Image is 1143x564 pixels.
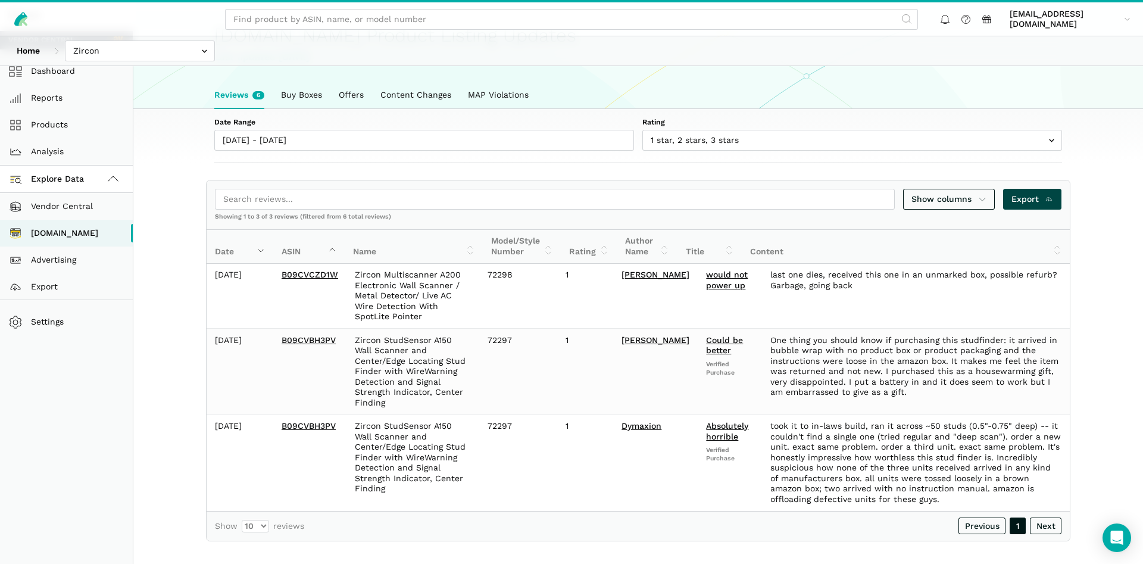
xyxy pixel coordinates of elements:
[706,446,754,463] span: Verified Purchase
[460,82,537,109] a: MAP Violations
[1103,524,1131,552] div: Open Intercom Messenger
[622,270,689,279] a: [PERSON_NAME]
[557,264,613,329] td: 1
[225,9,918,30] input: Find product by ASIN, name, or model number
[770,421,1061,504] div: took it to in-laws build, ran it across ~50 studs (0.5"-0.75" deep) -- it couldn't find a single ...
[479,415,557,511] td: 72297
[207,329,273,415] td: [DATE]
[65,40,215,61] input: Zircon
[1005,7,1135,32] a: [EMAIL_ADDRESS][DOMAIN_NAME]
[958,518,1005,534] a: Previous
[742,230,1070,264] th: Content: activate to sort column ascending
[1010,9,1120,30] span: [EMAIL_ADDRESS][DOMAIN_NAME]
[8,40,48,61] a: Home
[561,230,617,264] th: Rating: activate to sort column ascending
[706,360,754,377] span: Verified Purchase
[706,335,743,356] a: Could be better
[13,172,84,186] span: Explore Data
[346,264,479,329] td: Zircon Multiscanner A200 Electronic Wall Scanner / Metal Detector/ Live AC Wire Detection With Sp...
[617,230,677,264] th: Author Name: activate to sort column ascending
[346,329,479,415] td: Zircon StudSensor A150 Wall Scanner and Center/Edge Locating Stud Finder with WireWarning Detecti...
[770,335,1061,398] div: One thing you should know if purchasing this studfinder: it arrived in bubble wrap with no produc...
[330,82,372,109] a: Offers
[642,130,1062,151] input: 1 star, 2 stars, 3 stars
[903,189,995,210] a: Show columns
[770,270,1061,291] div: last one dies, received this one in an unmarked box, possible refurb? Garbage, going back
[706,270,748,290] a: would not power up
[273,230,345,264] th: ASIN: activate to sort column ascending
[1030,518,1061,534] a: Next
[207,230,273,264] th: Date: activate to sort column ascending
[677,230,742,264] th: Title: activate to sort column ascending
[479,329,557,415] td: 72297
[206,82,273,109] a: Reviews6
[345,230,483,264] th: Name: activate to sort column ascending
[622,421,661,431] a: Dymaxion
[1003,189,1062,210] a: Export
[479,264,557,329] td: 72298
[1011,193,1054,205] span: Export
[706,421,748,441] a: Absolutely horrible
[642,117,1062,128] label: Rating
[252,91,264,99] span: New reviews in the last week
[242,520,269,532] select: Showreviews
[215,189,895,210] input: Search reviews...
[215,520,304,532] label: Show reviews
[282,421,336,431] a: B09CVBH3PV
[207,264,273,329] td: [DATE]
[911,193,986,205] span: Show columns
[282,270,338,279] a: B09CVCZD1W
[1010,518,1026,534] a: 1
[273,82,330,109] a: Buy Boxes
[282,335,336,345] a: B09CVBH3PV
[483,230,561,264] th: Model/Style Number: activate to sort column ascending
[557,415,613,511] td: 1
[214,117,634,128] label: Date Range
[207,415,273,511] td: [DATE]
[207,213,1070,229] div: Showing 1 to 3 of 3 reviews (filtered from 6 total reviews)
[622,335,689,345] a: [PERSON_NAME]
[346,415,479,511] td: Zircon StudSensor A150 Wall Scanner and Center/Edge Locating Stud Finder with WireWarning Detecti...
[372,82,460,109] a: Content Changes
[557,329,613,415] td: 1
